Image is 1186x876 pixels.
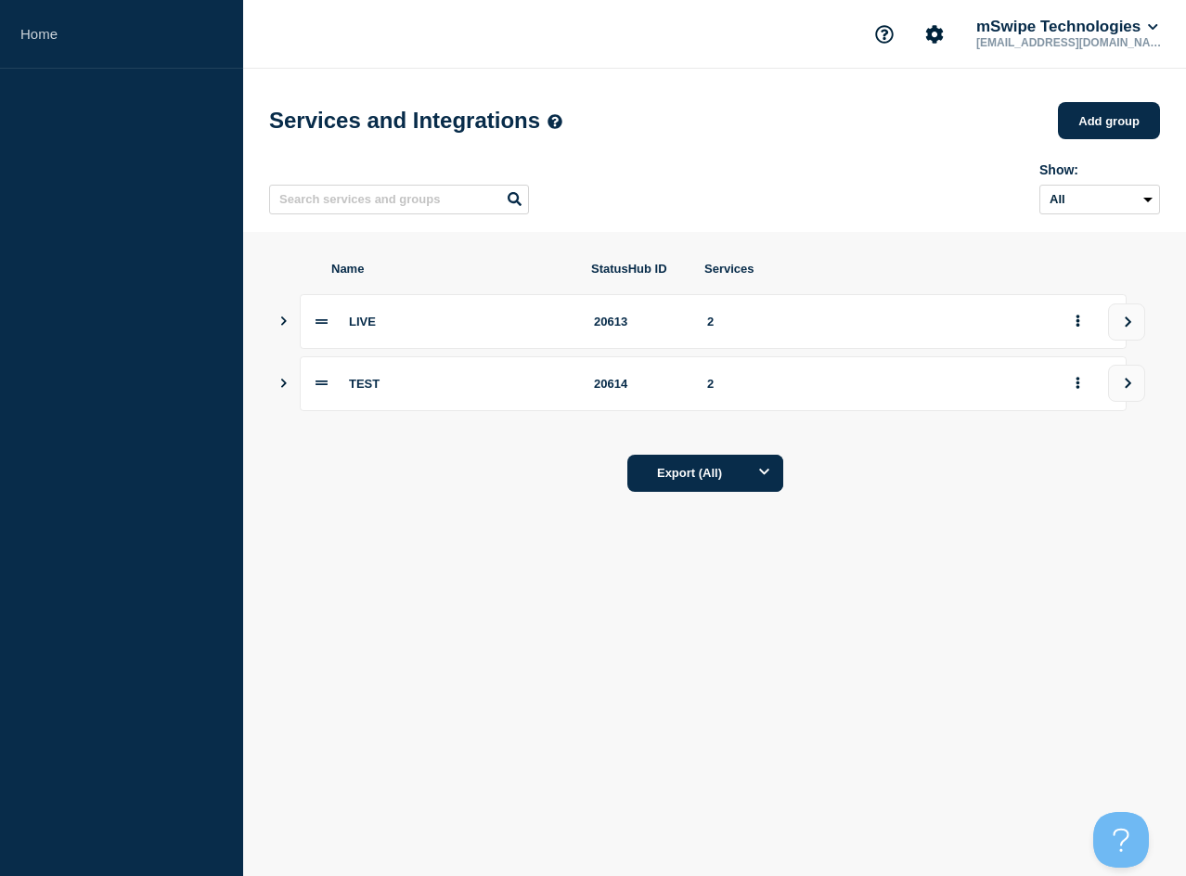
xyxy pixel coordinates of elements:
span: Name [331,262,569,276]
button: Export (All) [627,455,783,492]
button: view group [1108,303,1145,341]
button: Options [746,455,783,492]
span: TEST [349,377,380,391]
div: 20614 [594,377,685,391]
input: Search services and groups [269,185,529,214]
button: mSwipe Technologies [973,18,1162,36]
button: Add group [1058,102,1160,139]
span: StatusHub ID [591,262,682,276]
select: Archived [1039,185,1160,214]
button: view group [1108,365,1145,402]
div: 2 [707,315,1044,328]
div: 20613 [594,315,685,328]
button: Show services [279,294,289,349]
span: Services [704,262,1045,276]
button: group actions [1066,307,1089,336]
button: group actions [1066,369,1089,398]
div: Show: [1039,162,1160,177]
h1: Services and Integrations [269,108,562,134]
button: Show services [279,356,289,411]
span: LIVE [349,315,376,328]
div: 2 [707,377,1044,391]
button: Support [865,15,904,54]
button: Account settings [915,15,954,54]
iframe: Help Scout Beacon - Open [1093,812,1149,868]
p: [EMAIL_ADDRESS][DOMAIN_NAME] [973,36,1166,49]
